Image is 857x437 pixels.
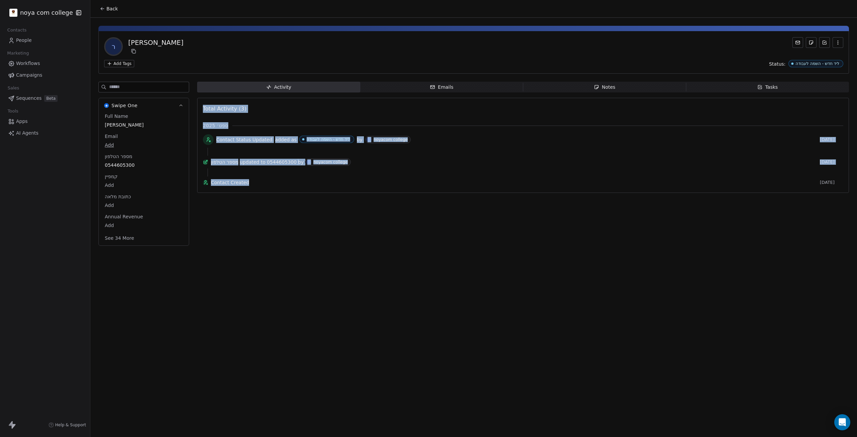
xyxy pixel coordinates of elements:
[5,70,85,81] a: Campaigns
[357,136,363,143] span: by
[430,84,453,91] div: Emails
[5,35,85,46] a: People
[16,130,38,137] span: AI Agents
[128,38,183,47] div: [PERSON_NAME]
[834,414,850,430] div: Open Intercom Messenger
[104,60,134,67] button: Add Tags
[99,98,189,113] button: Swipe OneSwipe One
[16,95,42,102] span: Sequences
[757,84,778,91] div: Tasks
[313,160,347,164] div: noyacom college
[44,95,58,102] span: Beta
[103,113,130,120] span: Full Name
[105,202,183,209] span: Add
[298,159,304,165] span: by
[796,61,839,66] div: ליד חדש - השמה לעבודה
[5,58,85,69] a: Workflows
[203,122,228,129] span: ספט׳ 2025
[5,128,85,139] a: AI Agents
[5,116,85,127] a: Apps
[4,48,32,58] span: Marketing
[16,37,32,44] span: People
[368,137,370,142] div: N
[16,118,28,125] span: Apps
[111,102,138,109] span: Swipe One
[275,136,297,143] span: added as
[211,159,238,165] span: מספר הטלפון
[820,180,843,185] span: [DATE]
[16,60,40,67] span: Workflows
[203,105,246,112] span: Total Activity (3)
[105,162,183,168] span: 0544605300
[8,7,71,18] button: noya com college
[49,422,86,428] a: Help & Support
[99,113,189,245] div: Swipe OneSwipe One
[103,153,134,160] span: מספר הטלפון
[307,159,310,165] div: N
[5,83,22,93] span: Sales
[103,193,132,200] span: כתובת מלאה
[307,137,350,142] div: ליד חדש - השמה לעבודה
[769,61,785,67] span: Status:
[105,182,183,189] span: Add
[103,133,119,140] span: Email
[820,159,843,165] span: [DATE]
[216,136,272,143] span: Contact Status Updated
[105,122,183,128] span: [PERSON_NAME]
[4,25,29,35] span: Contacts
[5,106,21,116] span: Tools
[104,103,109,108] img: Swipe One
[103,213,144,220] span: Annual Revenue
[5,93,85,104] a: SequencesBeta
[20,8,73,17] span: noya com college
[96,3,122,15] button: Back
[106,5,118,12] span: Back
[594,84,615,91] div: Notes
[9,9,17,17] img: %C3%97%C2%9C%C3%97%C2%95%C3%97%C2%92%C3%97%C2%95%20%C3%97%C2%9E%C3%97%C2%9B%C3%97%C2%9C%C3%97%C2%...
[105,142,183,148] span: Add
[101,232,138,244] button: See 34 More
[240,159,265,165] span: updated to
[267,159,297,165] span: 0544605300
[211,179,817,186] span: Contact Created
[103,173,119,180] span: קמפיין
[16,72,42,79] span: Campaigns
[374,137,408,142] div: noyacom college
[105,222,183,229] span: Add
[105,39,122,55] span: ר
[820,137,843,142] span: [DATE]
[55,422,86,428] span: Help & Support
